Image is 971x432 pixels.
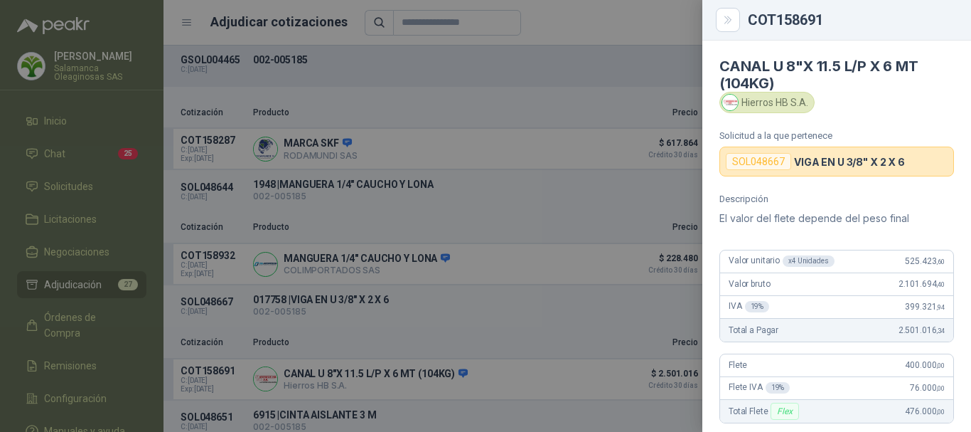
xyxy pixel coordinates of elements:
[783,255,835,267] div: x 4 Unidades
[729,279,770,289] span: Valor bruto
[729,360,747,370] span: Flete
[766,382,790,394] div: 19 %
[729,301,769,312] span: IVA
[719,92,815,113] div: Hierros HB S.A.
[729,403,802,420] span: Total Flete
[729,382,790,394] span: Flete IVA
[905,406,945,416] span: 476.000
[936,280,945,288] span: ,40
[719,58,954,92] h4: CANAL U 8"X 11.5 L/P X 6 MT (104KG)
[719,11,736,28] button: Close
[719,210,954,227] p: El valor del flete depende del peso final
[748,13,954,27] div: COT158691
[936,362,945,369] span: ,00
[722,95,738,110] img: Company Logo
[794,156,905,168] p: VIGA EN U 3/8" X 2 X 6
[936,303,945,311] span: ,94
[729,325,778,335] span: Total a Pagar
[905,302,945,312] span: 399.321
[905,360,945,370] span: 400.000
[745,301,770,312] div: 19 %
[936,408,945,416] span: ,00
[771,403,798,420] div: Flex
[936,258,945,265] span: ,60
[936,384,945,392] span: ,00
[936,327,945,334] span: ,34
[905,256,945,266] span: 525.423
[729,255,835,267] span: Valor unitario
[719,130,954,141] p: Solicitud a la que pertenece
[726,153,791,170] div: SOL048667
[898,325,945,335] span: 2.501.016
[898,279,945,289] span: 2.101.694
[910,383,945,393] span: 76.000
[719,194,954,204] p: Descripción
